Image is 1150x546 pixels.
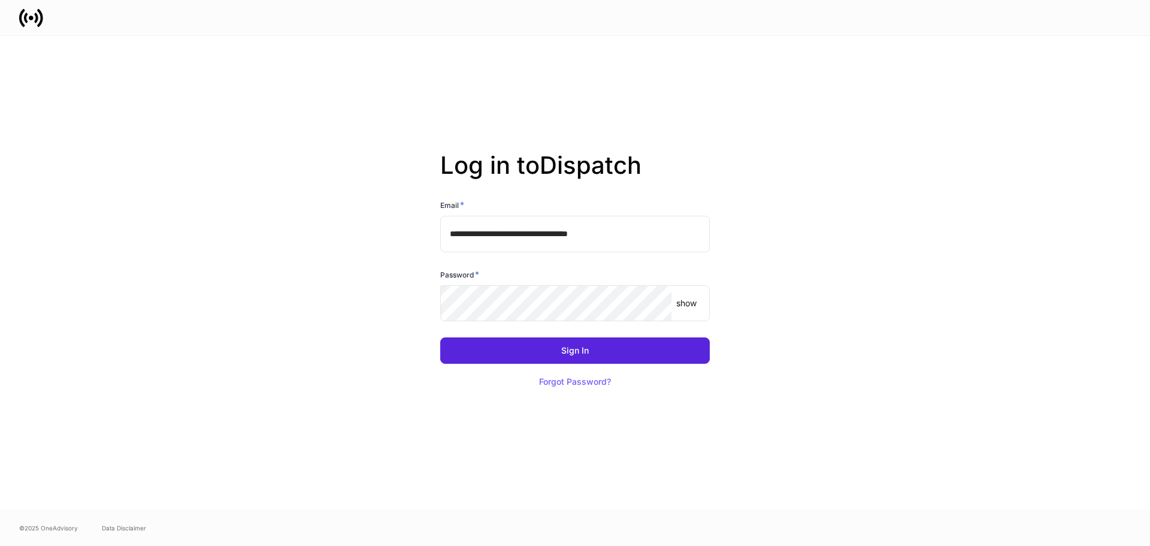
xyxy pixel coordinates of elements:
span: © 2025 OneAdvisory [19,523,78,533]
h2: Log in to Dispatch [440,151,710,199]
button: Forgot Password? [524,369,626,395]
a: Data Disclaimer [102,523,146,533]
div: Forgot Password? [539,378,611,386]
div: Sign In [561,346,589,355]
button: Sign In [440,337,710,364]
p: show [676,297,697,309]
h6: Password [440,269,479,280]
h6: Email [440,199,464,211]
